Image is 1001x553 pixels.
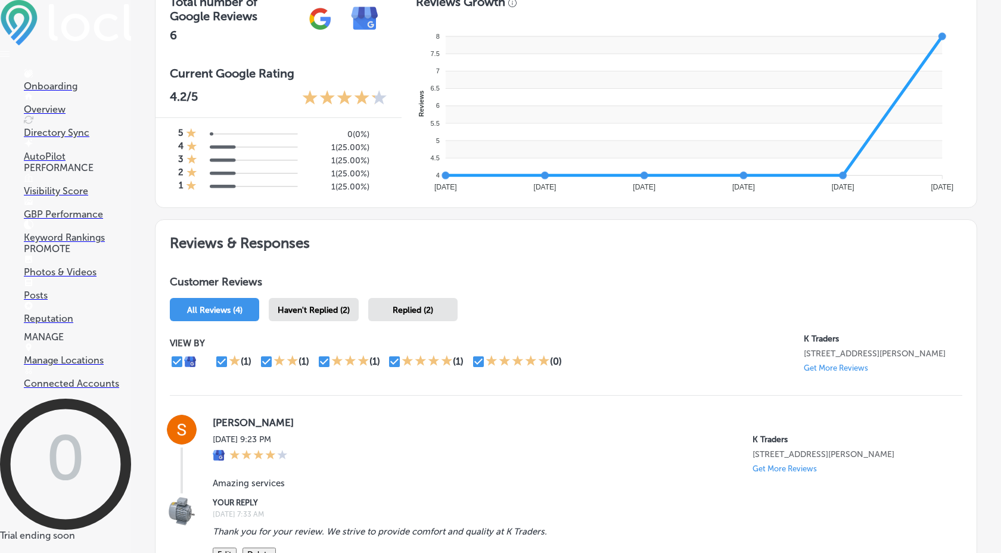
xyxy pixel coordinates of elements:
div: 1 Star [186,128,197,141]
h5: 1 ( 25.00% ) [307,182,369,192]
h5: 1 ( 25.00% ) [307,169,369,179]
p: PERFORMANCE [24,162,131,173]
tspan: [DATE] [732,183,755,191]
p: Manage Locations [24,355,131,366]
label: [DATE] 7:33 AM [213,510,943,518]
a: Photos & Videos [24,255,131,278]
tspan: [DATE] [534,183,557,191]
p: PROMOTE [24,243,131,254]
h3: Current Google Rating [170,66,387,80]
div: 5 Stars [486,355,550,369]
div: 1 Star [186,167,197,180]
h5: 0 ( 0% ) [307,129,369,139]
div: 1 Star [186,154,197,167]
div: 3 Stars [331,355,369,369]
p: 505 A1 Block Johar Town Lahore, 54000, PK [804,349,962,359]
tspan: 8 [436,33,440,40]
p: Connected Accounts [24,378,131,389]
blockquote: Thank you for your review. We strive to provide comfort and quality at K Traders. [213,526,863,537]
h5: 1 ( 25.00% ) [307,142,369,153]
div: 2 Stars [273,355,299,369]
a: AutoPilot [24,139,131,162]
label: YOUR REPLY [213,498,943,507]
tspan: [DATE] [434,183,457,191]
div: (1) [241,356,251,367]
a: Reputation [24,302,131,324]
p: Get More Reviews [804,364,868,372]
p: Keyword Rankings [24,232,131,243]
div: 1 Star [186,180,197,193]
a: Onboarding [24,69,131,92]
h4: 3 [178,154,184,167]
tspan: 6 [436,102,440,109]
p: VIEW BY [170,338,804,349]
p: Photos & Videos [24,266,131,278]
div: (1) [369,356,380,367]
span: Replied (2) [393,305,433,315]
p: K Traders [804,334,962,344]
blockquote: Amazing services [213,478,863,489]
div: (0) [550,356,562,367]
tspan: [DATE] [633,183,656,191]
p: K Traders [753,434,943,445]
p: 4.2 /5 [170,89,198,108]
div: 1 Star [229,355,241,369]
h4: 4 [178,141,184,154]
a: Connected Accounts [24,366,131,389]
h4: 5 [178,128,183,141]
p: Overview [24,104,131,115]
tspan: 5 [436,137,440,144]
p: MANAGE [24,331,131,343]
div: (1) [453,356,464,367]
tspan: 7 [436,67,440,74]
span: All Reviews (4) [187,305,243,315]
tspan: 4 [436,172,440,179]
a: Visibility Score [24,174,131,197]
p: AutoPilot [24,151,131,162]
p: Directory Sync [24,127,131,138]
h4: 1 [179,180,183,193]
a: Keyword Rankings [24,220,131,243]
h5: 1 ( 25.00% ) [307,156,369,166]
div: 4 Stars [229,449,288,462]
p: Get More Reviews [753,464,817,473]
p: Posts [24,290,131,301]
tspan: 6.5 [431,85,440,92]
p: Visibility Score [24,185,131,197]
div: 4.2 Stars [302,89,387,108]
label: [PERSON_NAME] [213,417,943,428]
tspan: [DATE] [931,183,954,191]
a: GBP Performance [24,197,131,220]
p: Reputation [24,313,131,324]
span: Haven't Replied (2) [278,305,350,315]
tspan: 7.5 [431,50,440,57]
a: Overview [24,92,131,115]
div: 4 Stars [402,355,453,369]
a: Posts [24,278,131,301]
p: 505 A1 Block Johar Town [753,449,943,459]
p: Onboarding [24,80,131,92]
img: Image [167,496,197,526]
text: 0 [46,421,85,496]
tspan: 5.5 [431,120,440,127]
h4: 2 [178,167,184,180]
p: GBP Performance [24,209,131,220]
tspan: [DATE] [832,183,854,191]
a: Manage Locations [24,343,131,366]
h2: Reviews & Responses [156,220,977,261]
div: (1) [299,356,309,367]
label: [DATE] 9:23 PM [213,434,288,445]
tspan: 4.5 [431,154,440,161]
a: Directory Sync [24,116,131,138]
div: 1 Star [186,141,197,154]
h1: Customer Reviews [170,275,962,293]
h2: 6 [170,28,298,42]
text: Reviews [418,91,425,117]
